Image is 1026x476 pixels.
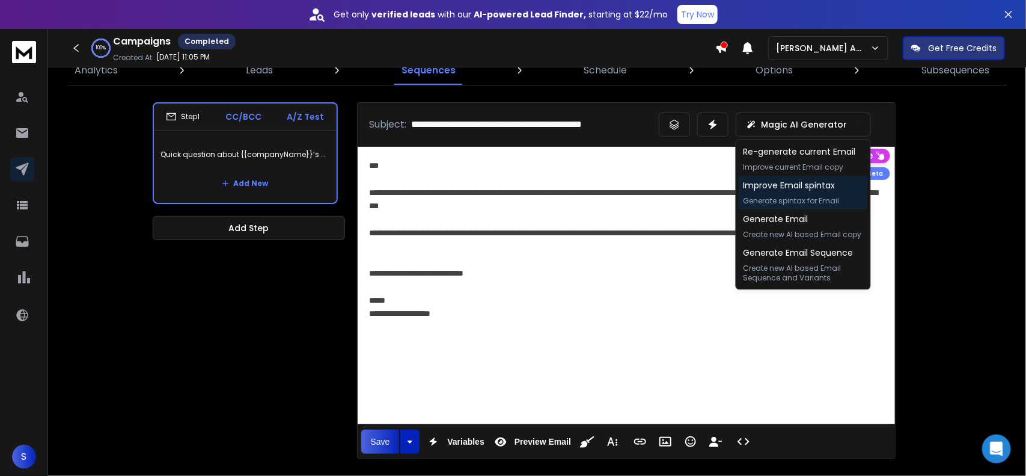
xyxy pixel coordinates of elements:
[246,63,273,78] p: Leads
[756,63,793,78] p: Options
[225,111,261,123] p: CC/BCC
[762,119,847,131] p: Magic AI Generator
[75,63,118,78] p: Analytics
[334,8,668,20] p: Get only with our starting at $22/mo
[744,146,856,158] h1: Re-generate current Email
[744,179,840,191] h1: Improve Email spintax
[584,63,628,78] p: Schedule
[512,437,573,447] span: Preview Email
[489,430,573,454] button: Preview Email
[601,430,624,454] button: More Text
[732,430,755,454] button: Code View
[113,53,154,63] p: Created At:
[394,56,463,85] a: Sequences
[921,63,990,78] p: Subsequences
[153,216,345,240] button: Add Step
[113,34,171,49] h1: Campaigns
[371,8,435,20] strong: verified leads
[212,172,278,196] button: Add New
[982,434,1011,463] div: Open Intercom Messenger
[12,445,36,469] button: S
[96,45,106,52] p: 100 %
[287,111,325,123] p: A/Z Test
[914,56,997,85] a: Subsequences
[577,56,635,85] a: Schedule
[161,138,329,172] p: Quick question about {{companyName}}’s website?
[744,162,856,172] p: Improve current Email copy
[576,430,599,454] button: Clean HTML
[679,430,702,454] button: Emoticons
[928,42,997,54] p: Get Free Credits
[744,264,863,283] p: Create new AI based Email Sequence and Variants
[748,56,800,85] a: Options
[654,430,677,454] button: Insert Image (Ctrl+P)
[744,230,862,240] p: Create new AI based Email copy
[776,42,870,54] p: [PERSON_NAME] Agency
[736,113,871,137] button: Magic AI Generator
[402,63,456,78] p: Sequences
[677,5,718,24] button: Try Now
[474,8,586,20] strong: AI-powered Lead Finder,
[744,213,862,225] h1: Generate Email
[156,52,210,62] p: [DATE] 11:05 PM
[629,430,652,454] button: Insert Link (Ctrl+K)
[370,117,407,132] p: Subject:
[861,167,890,180] div: Beta
[744,196,840,206] p: Generate spintax for Email
[704,430,727,454] button: Insert Unsubscribe Link
[67,56,125,85] a: Analytics
[903,36,1005,60] button: Get Free Credits
[166,111,200,122] div: Step 1
[153,102,338,204] li: Step1CC/BCCA/Z TestQuick question about {{companyName}}’s website?Add New
[681,8,714,20] p: Try Now
[422,430,487,454] button: Variables
[361,430,400,454] button: Save
[178,34,236,49] div: Completed
[744,247,863,259] h1: Generate Email Sequence
[445,437,487,447] span: Variables
[239,56,281,85] a: Leads
[12,41,36,63] img: logo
